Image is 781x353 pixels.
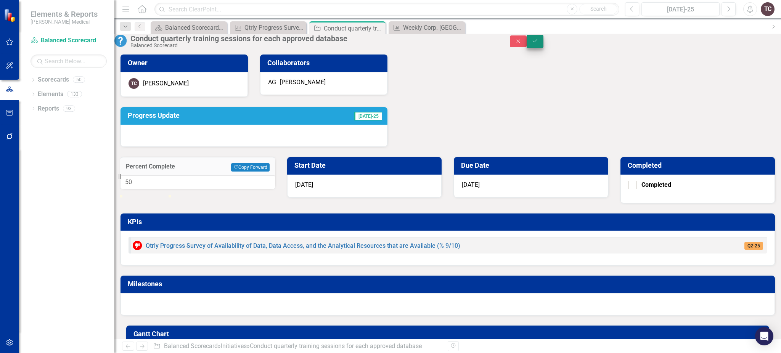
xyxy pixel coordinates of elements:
div: Balanced Scorecard [130,43,495,48]
div: [PERSON_NAME] [143,79,189,88]
div: Conduct quarterly training sessions for each approved database [250,342,422,350]
div: 93 [63,105,75,112]
img: ClearPoint Strategy [4,9,17,22]
div: Balanced Scorecard Welcome Page [165,23,225,32]
a: Balanced Scorecard [164,342,218,350]
div: Weekly Corp. [GEOGRAPHIC_DATA]. Revenues (Sales-Led, Acquisition, Starter Plant) (4 Week Average) [403,23,463,32]
button: Search [579,4,617,14]
small: [PERSON_NAME] Medical [31,19,98,25]
a: Qtrly Progress Survey of Availability of Data, Data Access, and the Analytical Resources that are... [146,242,460,249]
span: [DATE] [462,181,480,188]
div: 133 [67,91,82,98]
button: [DATE]-25 [641,2,720,16]
h3: Collaborators [267,59,383,67]
div: 50 [73,77,85,83]
h3: Percent Complete [126,163,206,170]
div: Conduct quarterly training sessions for each approved database [324,24,384,33]
button: Copy Forward [231,163,270,172]
div: [DATE]-25 [644,5,717,14]
h3: Milestones [128,280,770,288]
a: Weekly Corp. [GEOGRAPHIC_DATA]. Revenues (Sales-Led, Acquisition, Starter Plant) (4 Week Average) [390,23,463,32]
a: Qtrly Progress Survey of Availability of Data, Data Access, and the Analytical Resources that are... [232,23,304,32]
div: Conduct quarterly training sessions for each approved database [130,34,495,43]
span: Elements & Reports [31,10,98,19]
h3: Owner [128,59,243,67]
a: Balanced Scorecard [31,36,107,45]
a: Balanced Scorecard Welcome Page [153,23,225,32]
h3: Gantt Chart [133,330,765,338]
h3: Due Date [461,162,604,169]
span: [DATE] [295,181,313,188]
img: No Information [114,35,127,47]
div: AG [268,78,276,87]
h3: Completed [628,162,770,169]
input: Search Below... [31,55,107,68]
a: Reports [38,104,59,113]
a: Scorecards [38,75,69,84]
span: [DATE]-25 [354,112,382,120]
span: Q2-25 [744,242,763,250]
img: Below Target [133,241,142,250]
h3: Start Date [294,162,437,169]
a: Elements [38,90,63,99]
span: Search [590,6,607,12]
div: [PERSON_NAME] [280,78,326,87]
div: TC [129,78,139,89]
div: Open Intercom Messenger [755,327,773,345]
div: Completed [641,181,671,189]
input: Search ClearPoint... [154,3,619,16]
h3: KPIs [128,218,770,226]
button: TC [761,2,775,16]
div: Qtrly Progress Survey of Availability of Data, Data Access, and the Analytical Resources that are... [244,23,304,32]
div: » » [153,342,442,351]
h3: Progress Update [128,112,291,119]
a: Initiatives [221,342,247,350]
